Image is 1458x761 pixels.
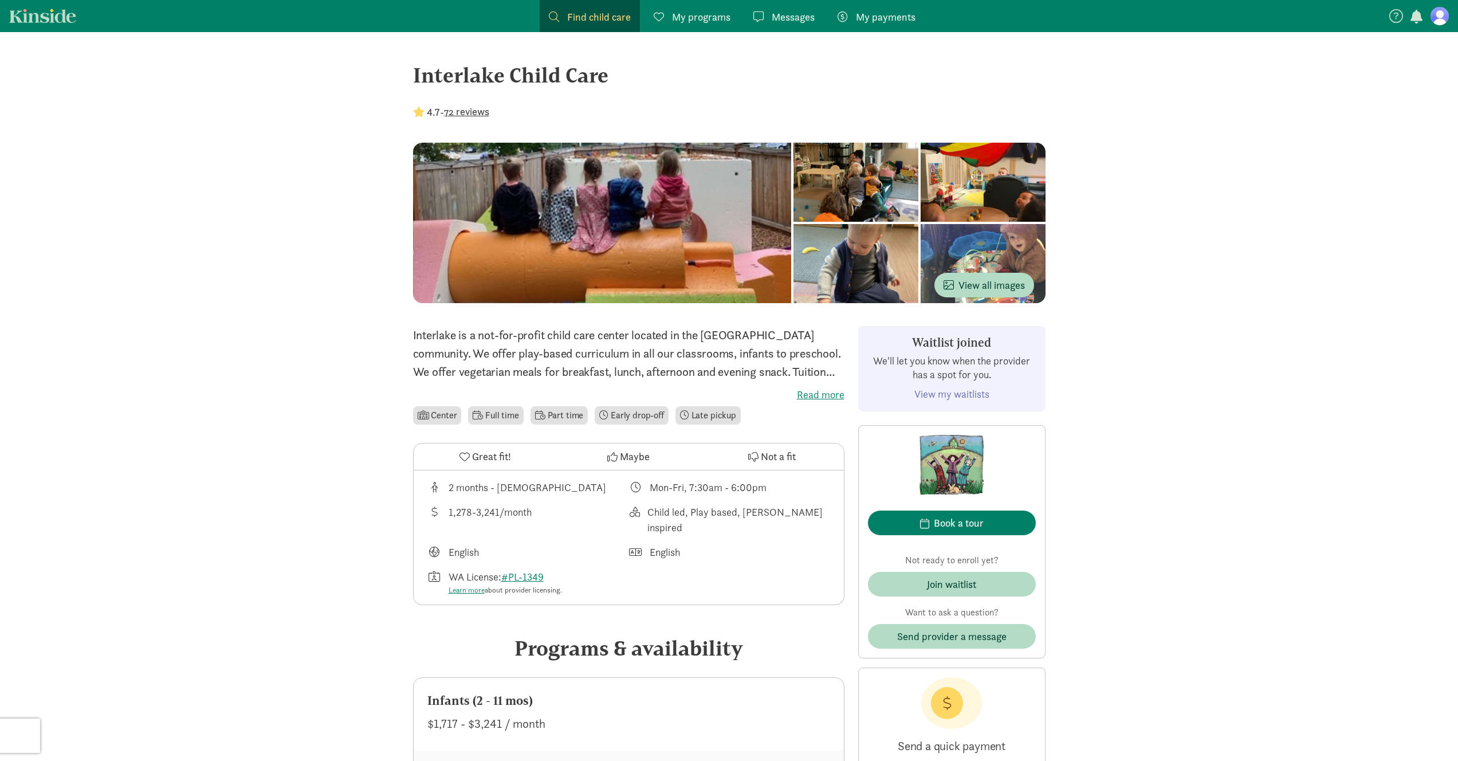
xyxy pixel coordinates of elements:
li: Early drop-off [595,406,669,425]
li: Full time [468,406,523,425]
div: Average tuition for this program [427,504,629,535]
button: Maybe [557,444,700,470]
div: - [413,104,489,120]
a: View my waitlists [914,387,989,401]
li: Center [413,406,462,425]
div: Infants (2 - 11 mos) [427,692,830,710]
label: Read more [413,388,844,402]
div: Join waitlist [927,576,976,592]
a: Kinside [9,9,76,23]
div: Class schedule [628,480,830,495]
h3: Waitlist joined [868,336,1036,350]
div: WA License: [449,569,562,596]
p: Interlake is a not-for-profit child care center located in the [GEOGRAPHIC_DATA] community. We of... [413,326,844,381]
img: Provider logo [919,435,984,497]
span: Maybe [620,449,650,464]
li: Part time [530,406,588,425]
span: Send provider a message [897,629,1007,644]
button: Book a tour [868,511,1036,535]
li: Late pickup [675,406,741,425]
div: Programs & availability [413,633,844,664]
div: 2 months - [DEMOGRAPHIC_DATA] [449,480,606,495]
div: $1,717 - $3,241 / month [427,715,830,733]
div: Interlake Child Care [413,60,1046,91]
div: License number [427,569,629,596]
p: Want to ask a question? [868,606,1036,619]
div: Age range for children that this provider cares for [427,480,629,495]
div: Mon-Fri, 7:30am - 6:00pm [650,480,767,495]
button: Not a fit [700,444,843,470]
a: Learn more [449,585,485,595]
div: English [449,544,479,560]
span: Messages [772,9,815,25]
span: My payments [856,9,915,25]
button: Join waitlist [868,572,1036,597]
button: Great fit! [414,444,557,470]
div: Languages taught [427,544,629,560]
button: Send provider a message [868,624,1036,649]
div: This provider's education philosophy [628,504,830,535]
p: Not ready to enroll yet? [868,554,1036,567]
span: Find child care [567,9,631,25]
div: English [650,544,680,560]
div: Languages spoken [628,544,830,560]
span: Not a fit [761,449,796,464]
span: View all images [944,277,1025,293]
span: My programs [672,9,730,25]
div: Book a tour [934,515,984,531]
span: Great fit! [472,449,511,464]
button: View all images [934,273,1034,297]
button: 72 reviews [444,104,489,119]
div: about provider licensing. [449,585,562,596]
p: We'll let you know when the provider has a spot for you. [868,354,1036,382]
div: Child led, Play based, [PERSON_NAME] inspired [647,504,830,535]
a: #PL-1349 [501,570,544,583]
div: 1,278-3,241/month [449,504,532,535]
strong: 4.7 [427,105,440,119]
